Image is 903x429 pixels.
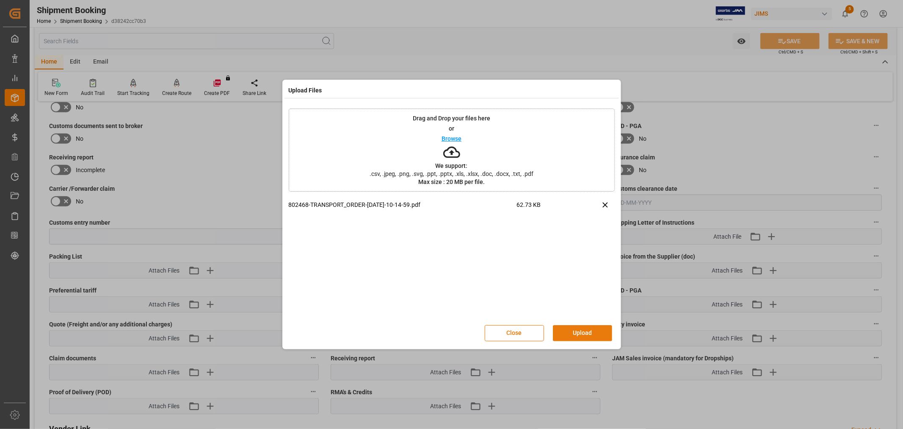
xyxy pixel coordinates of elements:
p: Browse [442,136,461,142]
div: Drag and Drop your files hereorBrowseWe support:.csv, .jpeg, .png, .svg, .ppt, .pptx, .xls, .xlsx... [289,109,615,192]
h4: Upload Files [289,86,322,95]
span: 62.73 KB [517,201,574,215]
p: Drag and Drop your files here [413,115,490,121]
span: .csv, .jpeg, .png, .svg, .ppt, .pptx, .xls, .xlsx, .doc, .docx, .txt, .pdf [364,171,539,177]
p: or [449,125,454,131]
button: Upload [553,325,612,341]
p: Max size : 20 MB per file. [418,179,485,185]
button: Close [485,325,544,341]
p: 802468-TRANSPORT_ORDER-[DATE]-10-14-59.pdf [289,201,517,209]
p: We support: [436,163,468,169]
